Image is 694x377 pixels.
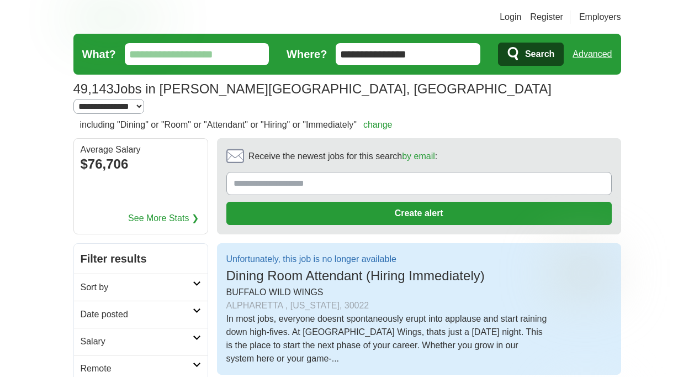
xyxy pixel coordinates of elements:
a: Salary [74,328,208,355]
h2: Salary [81,335,193,348]
button: Search [498,43,564,66]
label: What? [82,46,116,62]
span: 49,143 [73,79,114,99]
h2: Remote [81,362,193,375]
img: Adzuna logo [73,4,167,29]
h2: Date posted [81,308,193,321]
label: Where? [287,46,327,62]
a: by email [402,151,435,161]
h2: Sort by [81,281,193,294]
h1: Jobs in [PERSON_NAME][GEOGRAPHIC_DATA], [GEOGRAPHIC_DATA] [73,81,552,96]
div: ALPHARETTA , [US_STATE], 30022 [226,299,548,312]
p: Unfortunately, this job is no longer available [226,253,485,266]
a: Login [500,11,521,24]
img: Placed App logo [557,253,612,294]
span: Dining Room Attendant (Hiring Immediately) [226,268,485,283]
div: BUFFALO WILD WINGS [226,286,548,312]
button: Create alert [226,202,612,225]
a: Employers [579,11,621,24]
h2: Filter results [74,244,208,274]
div: Average Salary [81,145,201,154]
div: In most jobs, everyone doesnt spontaneously erupt into applause and start raining down high-fives... [226,312,548,365]
div: $76,706 [81,154,201,174]
a: Date posted [74,301,208,328]
span: Receive the newest jobs for this search : [248,150,437,163]
a: Advanced [573,43,612,65]
a: See More Stats ❯ [128,212,199,225]
h2: including "Dining" or "Room" or "Attendant" or "Hiring" or "Immediately" [80,118,393,132]
a: Sort by [74,274,208,301]
a: change [363,120,393,129]
a: Register [530,11,563,24]
span: Search [525,43,554,65]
